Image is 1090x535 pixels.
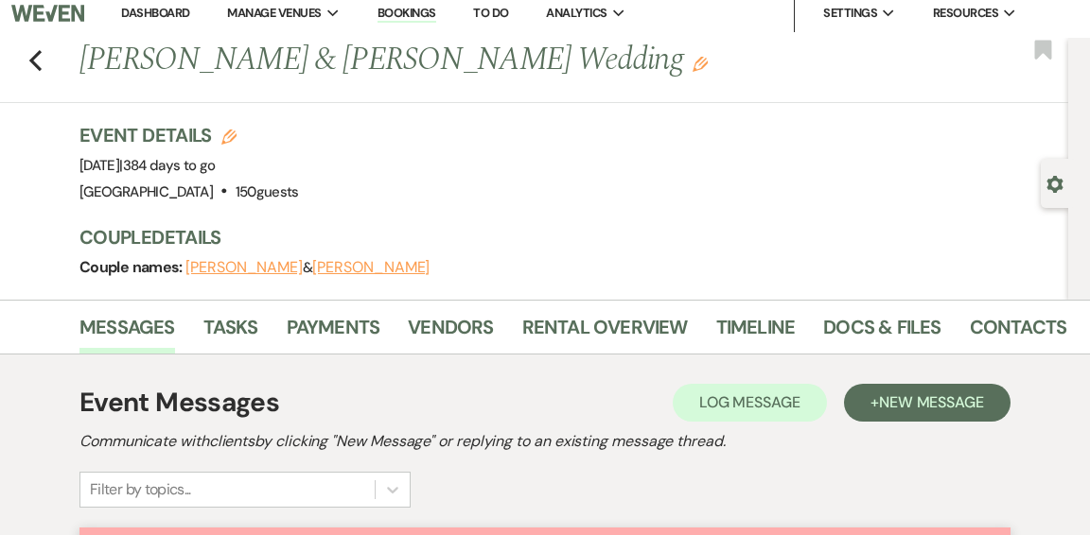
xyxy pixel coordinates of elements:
span: 150 guests [236,182,299,201]
a: Docs & Files [823,312,941,354]
span: Resources [933,4,998,23]
a: Vendors [408,312,493,354]
span: New Message [879,392,984,412]
button: [PERSON_NAME] [185,260,303,275]
a: Payments [287,312,380,354]
a: Rental Overview [522,312,688,354]
button: Edit [693,55,708,72]
span: Settings [823,4,877,23]
span: [GEOGRAPHIC_DATA] [79,182,213,201]
a: Messages [79,312,175,354]
button: Log Message [673,384,827,422]
a: Bookings [378,5,436,23]
h3: Couple Details [79,224,1049,250]
a: To Do [473,5,508,21]
button: +New Message [844,384,1011,422]
div: Filter by topics... [90,478,191,501]
button: Open lead details [1046,174,1064,192]
button: [PERSON_NAME] [312,260,430,275]
h2: Communicate with clients by clicking "New Message" or replying to an existing message thread. [79,430,1011,453]
span: Couple names: [79,257,185,277]
h1: Event Messages [79,383,279,423]
span: & [185,258,430,277]
h1: [PERSON_NAME] & [PERSON_NAME] Wedding [79,38,863,83]
span: | [119,156,215,175]
a: Dashboard [121,5,189,21]
h3: Event Details [79,122,299,148]
a: Timeline [716,312,796,354]
span: [DATE] [79,156,216,175]
span: Log Message [699,392,800,412]
span: 384 days to go [123,156,216,175]
span: Analytics [546,4,607,23]
a: Contacts [970,312,1067,354]
a: Tasks [203,312,258,354]
span: Manage Venues [227,4,321,23]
